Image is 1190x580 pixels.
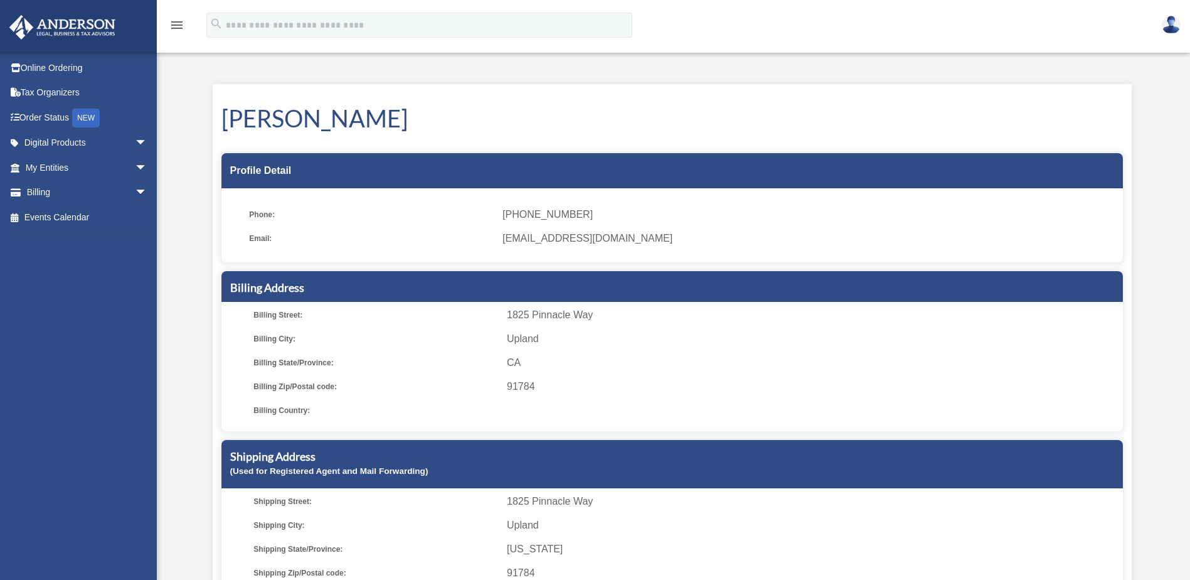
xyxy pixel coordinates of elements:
[9,55,166,80] a: Online Ordering
[230,466,428,476] small: (Used for Registered Agent and Mail Forwarding)
[1162,16,1181,34] img: User Pic
[169,18,184,33] i: menu
[502,230,1113,247] span: [EMAIL_ADDRESS][DOMAIN_NAME]
[507,493,1118,510] span: 1825 Pinnacle Way
[507,517,1118,534] span: Upland
[6,15,119,40] img: Anderson Advisors Platinum Portal
[169,22,184,33] a: menu
[249,206,494,223] span: Phone:
[253,378,498,395] span: Billing Zip/Postal code:
[9,180,166,205] a: Billingarrow_drop_down
[9,105,166,131] a: Order StatusNEW
[72,109,100,127] div: NEW
[135,155,160,181] span: arrow_drop_down
[9,205,166,230] a: Events Calendar
[135,131,160,156] span: arrow_drop_down
[502,206,1113,223] span: [PHONE_NUMBER]
[9,155,166,180] a: My Entitiesarrow_drop_down
[230,280,1114,296] h5: Billing Address
[253,330,498,348] span: Billing City:
[210,17,223,31] i: search
[253,306,498,324] span: Billing Street:
[135,180,160,206] span: arrow_drop_down
[253,493,498,510] span: Shipping Street:
[253,354,498,372] span: Billing State/Province:
[9,131,166,156] a: Digital Productsarrow_drop_down
[221,153,1123,188] div: Profile Detail
[507,540,1118,558] span: [US_STATE]
[230,449,1114,465] h5: Shipping Address
[253,517,498,534] span: Shipping City:
[253,402,498,419] span: Billing Country:
[507,306,1118,324] span: 1825 Pinnacle Way
[9,80,166,105] a: Tax Organizers
[507,330,1118,348] span: Upland
[221,102,1123,135] h1: [PERSON_NAME]
[249,230,494,247] span: Email:
[253,540,498,558] span: Shipping State/Province:
[507,378,1118,395] span: 91784
[507,354,1118,372] span: CA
